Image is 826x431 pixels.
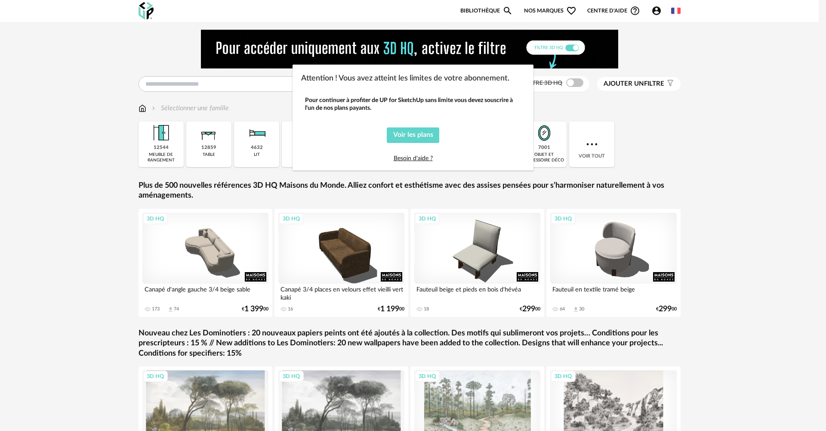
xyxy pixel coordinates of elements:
[387,127,440,143] button: Voir les plans
[301,74,509,82] span: Attention ! Vous avez atteint les limites de votre abonnement.
[293,65,533,171] div: dialog
[393,131,433,138] span: Voir les plans
[305,96,521,112] div: Pour continuer à profiter de UP for SketchUp sans limite vous devez souscrire à l'un de nos plans...
[394,155,433,161] a: Besoin d'aide ?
